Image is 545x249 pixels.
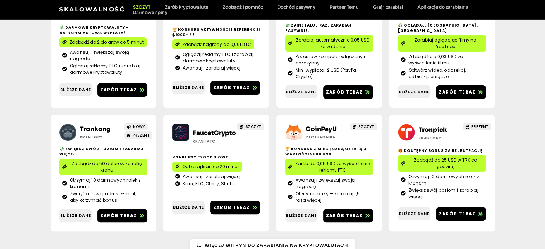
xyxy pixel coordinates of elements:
[126,4,486,15] nav: Menu
[80,125,111,133] a: Tronkong
[124,131,152,139] a: PREZENT
[417,4,468,10] font: Aplikacje do zarabiania
[59,6,125,13] a: Skalowalność
[471,124,489,129] font: PREZENT
[285,159,373,175] a: Zarób do 0,05 USD za wyświetlenie reklamy PTC
[133,4,150,10] font: SZCZYT
[398,35,486,52] a: Zarabiaj oglądając filmy na YouTube
[70,191,136,203] font: Zweryfikuj swój adres e-mail, aby otrzymać bonus
[398,148,484,153] font: 🎁 Dostępny bonus za rejestrację!
[398,155,486,172] a: Zdobądź do 25 USD w TRX co godzinę
[322,4,366,10] a: Partner Temu
[158,4,215,10] a: Zarób kryptowalutę
[173,85,204,90] font: Bliższe dane
[183,181,235,187] font: Kran, PTC, Oferty, SLinks
[398,207,430,220] a: Bliższe dane
[59,209,92,222] a: Bliższe dane
[126,4,158,10] a: SZCZYT
[285,209,317,222] a: Bliższe dane
[295,161,370,173] font: Zarób do 0,05 USD za wyświetlenie reklamy PTC
[183,65,241,71] font: Awansuj i zarabiaj więcej
[436,207,486,221] a: Zarób teraz
[399,211,430,216] font: Bliższe dane
[326,212,363,219] font: Zarób teraz
[70,177,141,190] font: Otrzymaj 10 darmowych rolek z kranami
[245,124,262,129] font: SZCZYT
[133,124,145,129] font: NOWY
[70,39,144,45] font: Zdobądź do 2 dolarów co 5 minut
[97,83,147,97] a: Zarób teraz
[60,212,91,218] font: Bliższe dane
[296,191,360,203] font: Oferty i ankiety – zarabiaj 1,5 raza więcej
[296,177,355,190] font: Awansuj i zwiększaj swoją nagrodę
[182,163,239,169] font: Odbieraj kran co 20 minut
[296,37,369,49] font: Zarabiaj automatycznie 0,05 USD za zadanie
[237,123,264,130] a: SZCZYT
[410,4,475,10] a: Aplikacje do zarabiania
[213,204,250,210] font: Zarób teraz
[80,134,103,140] font: Kran i gry
[419,135,441,141] font: Kran i gry
[223,4,263,10] font: Zdobądź i pomnóż
[323,85,373,99] a: Zarób teraz
[419,126,447,134] a: Tronpick
[415,37,477,49] font: Zarabiaj oglądając filmy na YouTube
[408,173,479,186] font: Otrzymaj 10 darmowych rolek z kranami
[60,87,91,92] font: Bliższe dane
[366,4,410,10] a: Graj i zarabiaj
[358,124,374,129] font: SZCZYT
[285,85,317,99] a: Bliższe dane
[205,243,348,248] font: Więcej witryn do zarabiania na kryptowalutach
[408,53,464,66] font: Zdobądź do 0,03 USD za wyświetlenie filmu
[436,85,486,99] a: Zarób teraz
[124,123,148,130] a: NOWY
[70,63,140,75] font: Oglądaj reklamy PTC i zarabiaj darmowe kryptowaluty
[173,204,204,210] font: Bliższe dane
[399,89,430,95] font: Bliższe dane
[193,129,236,137] a: FaucetCrypto
[463,123,491,130] a: PREZENT
[133,10,167,15] font: Darmowe spiny
[59,159,147,175] a: Zdobądź do 50 dolarów za rolkę kranu
[59,25,129,35] font: 💸 Darmowe kryptowaluty - natychmiastowa wypłata!
[408,187,478,200] font: Zwiększ swój poziom i zarabiaj więcej
[286,212,317,218] font: Bliższe dane
[183,173,241,179] font: Awansuj i zarabiaj więcej
[306,125,337,133] a: CoinPayU
[330,4,359,10] font: Partner Temu
[398,85,430,99] a: Bliższe dane
[100,87,137,93] font: Zarób teraz
[296,53,365,66] font: Pozostaw komputer włączony i bezczynny
[373,4,403,10] font: Graj i zarabiaj
[439,89,475,95] font: Zarób teraz
[439,211,475,217] font: Zarób teraz
[100,212,137,219] font: Zarób teraz
[270,4,322,10] a: Dochód pasywny
[408,67,466,80] font: Odtwórz wideo, odczekaj, odbierz pieniądze
[286,89,317,95] font: Bliższe dane
[182,41,251,47] font: Zdobądź nagrody do 0,001 BTC
[72,161,142,173] font: Zdobądź do 50 dolarów za rolkę kranu
[323,209,373,222] a: Zarób teraz
[172,162,242,172] a: Odbieraj kran co 20 minut
[97,209,147,222] a: Zarób teraz
[215,4,270,10] a: Zdobądź i pomnóż
[172,39,254,49] a: Zdobądź nagrody do 0,001 BTC
[285,35,373,52] a: Zarabiaj automatycznie 0,05 USD za zadanie
[398,23,478,33] font: ♻️ Oglądaj. [GEOGRAPHIC_DATA]. [GEOGRAPHIC_DATA].
[285,146,367,157] font: 🏆 Konkurs z miesięczną ofertą o wartości 5000 USD
[59,146,144,157] font: 💸 Zwiększ swój poziom i zarabiaj więcej
[183,51,253,64] font: Oglądaj reklamy PTC i zarabiaj darmowe kryptowaluty
[172,201,205,214] a: Bliższe dane
[296,67,358,80] font: Min. wypłata: 2 USD (PayPal, Crypto)
[285,23,352,33] font: 💸 Zainstaluj raz. Zarabiaj pasywnie.
[326,89,363,95] font: Zarób teraz
[165,4,208,10] font: Zarób kryptowalutę
[172,81,205,94] a: Bliższe dane
[306,134,335,140] font: ptc i zadania
[59,37,147,47] a: Zdobądź do 2 dolarów co 5 minut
